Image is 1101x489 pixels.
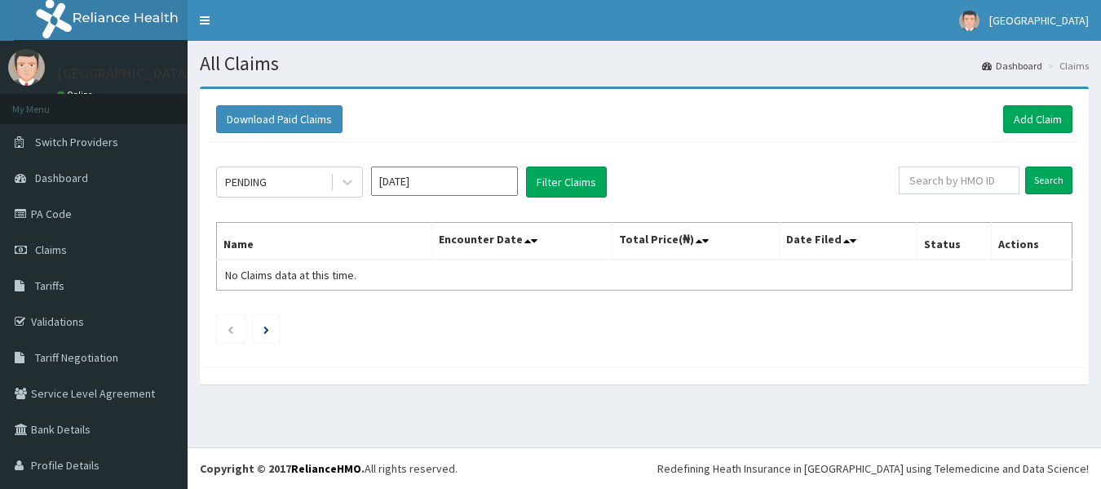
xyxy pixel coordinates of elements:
[371,167,518,196] input: Select Month and Year
[35,171,88,185] span: Dashboard
[200,53,1089,74] h1: All Claims
[657,460,1089,477] div: Redefining Heath Insurance in [GEOGRAPHIC_DATA] using Telemedicine and Data Science!
[779,223,917,260] th: Date Filed
[57,66,192,81] p: [GEOGRAPHIC_DATA]
[216,105,343,133] button: Download Paid Claims
[432,223,612,260] th: Encounter Date
[225,268,356,282] span: No Claims data at this time.
[291,461,361,476] a: RelianceHMO
[1044,59,1089,73] li: Claims
[200,461,365,476] strong: Copyright © 2017 .
[917,223,992,260] th: Status
[35,135,118,149] span: Switch Providers
[982,59,1042,73] a: Dashboard
[225,174,267,190] div: PENDING
[35,242,67,257] span: Claims
[1025,167,1072,194] input: Search
[992,223,1072,260] th: Actions
[612,223,780,260] th: Total Price(₦)
[188,447,1101,489] footer: All rights reserved.
[959,11,979,31] img: User Image
[35,350,118,365] span: Tariff Negotiation
[35,278,64,293] span: Tariffs
[57,89,96,100] a: Online
[8,49,45,86] img: User Image
[263,322,269,336] a: Next page
[1003,105,1072,133] a: Add Claim
[217,223,432,260] th: Name
[899,167,1019,194] input: Search by HMO ID
[989,13,1089,28] span: [GEOGRAPHIC_DATA]
[526,167,607,198] button: Filter Claims
[227,322,234,336] a: Previous page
